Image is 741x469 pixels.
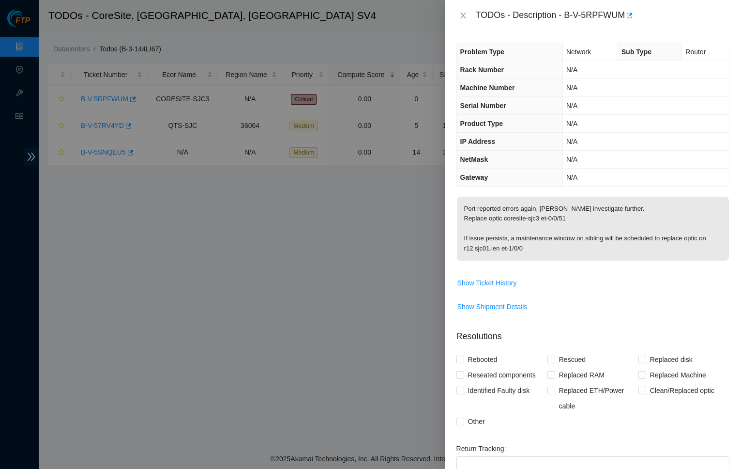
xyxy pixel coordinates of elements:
[464,352,501,367] span: Rebooted
[459,12,467,19] span: close
[566,120,577,127] span: N/A
[566,66,577,74] span: N/A
[566,138,577,145] span: N/A
[464,383,534,398] span: Identified Faulty disk
[646,367,710,383] span: Replaced Machine
[460,102,506,109] span: Serial Number
[566,102,577,109] span: N/A
[456,322,729,343] p: Resolutions
[566,48,591,56] span: Network
[566,173,577,181] span: N/A
[646,383,718,398] span: Clean/Replaced optic
[566,156,577,163] span: N/A
[555,352,590,367] span: Rescued
[621,48,651,56] span: Sub Type
[456,441,511,456] label: Return Tracking
[460,173,488,181] span: Gateway
[460,120,503,127] span: Product Type
[460,48,505,56] span: Problem Type
[685,48,706,56] span: Router
[555,383,638,414] span: Replaced ETH/Power cable
[457,301,528,312] span: Show Shipment Details
[646,352,696,367] span: Replaced disk
[457,197,729,261] p: Port reported errors again, [PERSON_NAME] investigate further. Replace optic coresite-sjc3 et-0/0...
[460,84,515,92] span: Machine Number
[460,66,504,74] span: Rack Number
[457,278,517,288] span: Show Ticket History
[555,367,608,383] span: Replaced RAM
[464,367,540,383] span: Reseated components
[464,414,489,429] span: Other
[456,11,470,20] button: Close
[457,275,517,291] button: Show Ticket History
[476,8,729,23] div: TODOs - Description - B-V-5RPFWUM
[457,299,528,314] button: Show Shipment Details
[460,156,488,163] span: NetMask
[566,84,577,92] span: N/A
[460,138,495,145] span: IP Address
